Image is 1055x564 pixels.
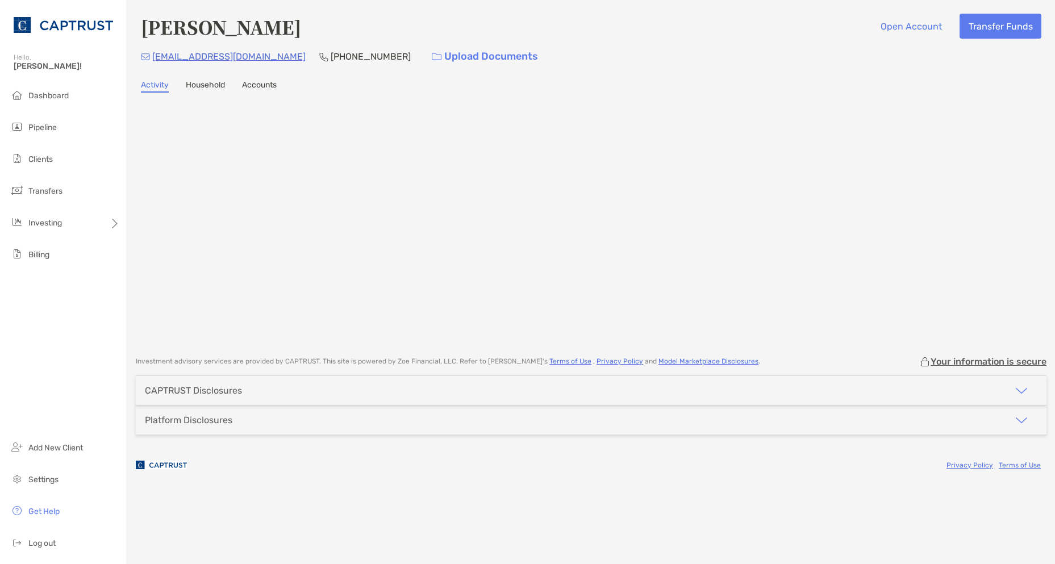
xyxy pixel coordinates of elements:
a: Activity [141,80,169,93]
span: Dashboard [28,91,69,101]
img: company logo [136,452,187,478]
a: Terms of Use [549,357,591,365]
img: add_new_client icon [10,440,24,454]
img: icon arrow [1015,384,1028,398]
div: Platform Disclosures [145,415,232,425]
span: Investing [28,218,62,228]
img: button icon [432,53,441,61]
a: Household [186,80,225,93]
img: investing icon [10,215,24,229]
span: Transfers [28,186,62,196]
img: pipeline icon [10,120,24,133]
span: Log out [28,538,56,548]
span: Pipeline [28,123,57,132]
span: [PERSON_NAME]! [14,61,120,71]
div: CAPTRUST Disclosures [145,385,242,396]
a: Upload Documents [424,44,545,69]
span: Get Help [28,507,60,516]
p: Your information is secure [931,356,1046,367]
a: Privacy Policy [597,357,643,365]
a: Terms of Use [999,461,1041,469]
span: Add New Client [28,443,83,453]
a: Model Marketplace Disclosures [658,357,758,365]
span: Settings [28,475,59,484]
a: Privacy Policy [946,461,993,469]
span: Clients [28,154,53,164]
img: get-help icon [10,504,24,517]
p: Investment advisory services are provided by CAPTRUST . This site is powered by Zoe Financial, LL... [136,357,760,366]
p: [EMAIL_ADDRESS][DOMAIN_NAME] [152,49,306,64]
button: Transfer Funds [960,14,1041,39]
a: Accounts [242,80,277,93]
img: icon arrow [1015,413,1028,427]
img: CAPTRUST Logo [14,5,113,45]
span: Billing [28,250,49,260]
img: transfers icon [10,183,24,197]
img: logout icon [10,536,24,549]
h4: [PERSON_NAME] [141,14,301,40]
button: Open Account [871,14,950,39]
img: settings icon [10,472,24,486]
img: billing icon [10,247,24,261]
img: dashboard icon [10,88,24,102]
img: clients icon [10,152,24,165]
p: [PHONE_NUMBER] [331,49,411,64]
img: Email Icon [141,53,150,60]
img: Phone Icon [319,52,328,61]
